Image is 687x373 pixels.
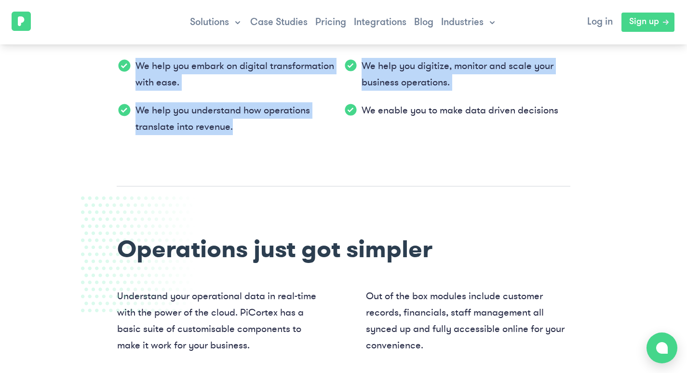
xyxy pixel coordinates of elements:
[354,18,406,28] a: Integrations
[441,17,497,28] a: Industries
[135,58,344,91] p: We help you embark on digital transformation with ease.
[250,18,308,28] a: Case Studies
[656,342,668,354] img: bubble-icon
[441,17,484,28] span: Industries
[629,16,659,28] span: Sign up
[190,17,242,28] button: Solutions
[579,12,620,33] a: Log in
[366,288,569,359] p: Out of the box modules include customer records, financials, staff management all synced up and f...
[362,58,570,91] p: We help you digitize, monitor and scale your business operations.
[12,12,31,31] img: PiCortex
[190,17,229,28] span: Solutions
[315,18,346,28] a: Pricing
[81,196,197,312] img: dots
[135,102,344,135] p: We help you understand how operations translate into revenue.
[117,288,321,354] p: Understand your operational data in real-time with the power of the cloud. PiCortex has a basic s...
[117,235,570,264] h1: Operations just got simpler
[362,102,570,119] p: We enable you to make data driven decisions
[414,18,433,28] a: Blog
